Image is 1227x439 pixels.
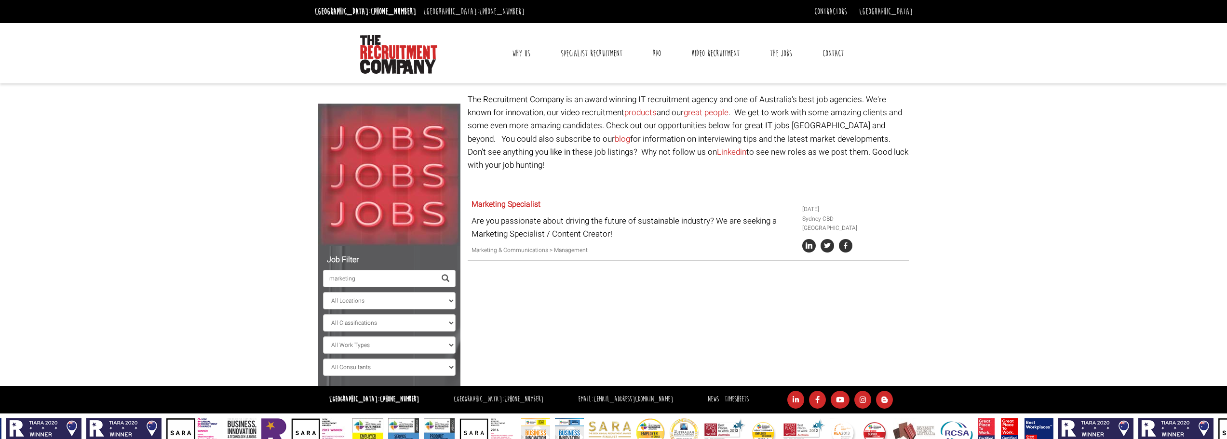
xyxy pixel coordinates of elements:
a: RPO [646,41,668,66]
li: [GEOGRAPHIC_DATA]: [451,393,546,407]
a: Contact [815,41,851,66]
strong: [GEOGRAPHIC_DATA]: [329,395,419,404]
a: [PHONE_NUMBER] [380,395,419,404]
li: Email: [576,393,675,407]
a: Video Recruitment [684,41,747,66]
p: Are you passionate about driving the future of sustainable industry? We are seeking a Marketing S... [472,214,795,240]
a: blog [615,133,630,145]
li: [GEOGRAPHIC_DATA]: [421,4,527,19]
a: [EMAIL_ADDRESS][DOMAIN_NAME] [593,395,673,404]
p: The Recruitment Company is an award winning IT recruitment agency and one of Australia's best job... [468,93,909,172]
a: [PHONE_NUMBER] [504,395,543,404]
a: The Jobs [763,41,799,66]
p: Marketing & Communications > Management [472,246,795,255]
h5: Job Filter [323,256,456,265]
a: Marketing Specialist [472,199,540,210]
a: Contractors [814,6,847,17]
a: great people [684,106,728,119]
li: Sydney CBD [GEOGRAPHIC_DATA] [802,214,905,233]
a: [PHONE_NUMBER] [371,6,416,17]
a: Specialist Recruitment [553,41,630,66]
a: [PHONE_NUMBER] [479,6,525,17]
a: [GEOGRAPHIC_DATA] [859,6,913,17]
img: Jobs, Jobs, Jobs [318,104,460,246]
a: News [708,395,719,404]
img: The Recruitment Company [360,35,437,74]
input: Search [323,270,436,287]
li: [DATE] [802,205,905,214]
a: Linkedin [717,146,746,158]
a: Why Us [505,41,538,66]
a: Timesheets [725,395,749,404]
li: [GEOGRAPHIC_DATA]: [312,4,418,19]
a: products [624,106,657,119]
